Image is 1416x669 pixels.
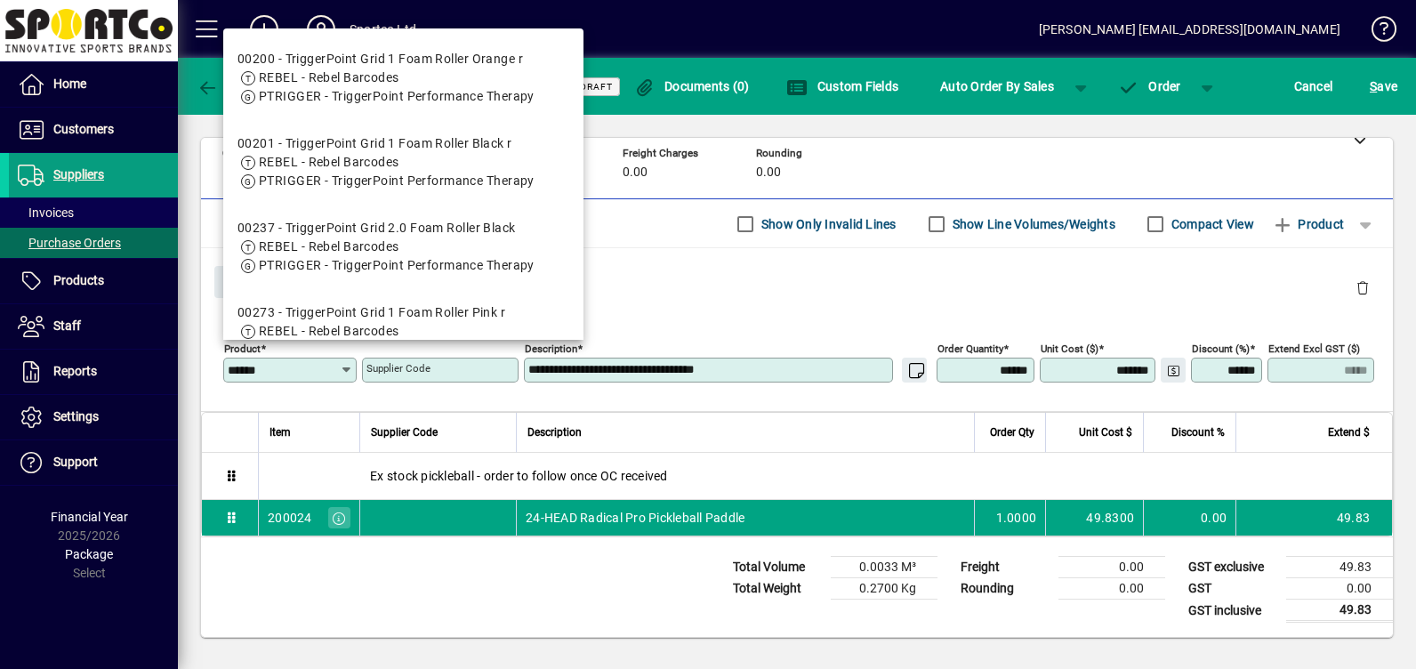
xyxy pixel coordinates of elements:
span: Purchase Orders [18,236,121,250]
a: Staff [9,304,178,349]
a: Knowledge Base [1358,4,1394,61]
mat-label: Order Quantity [937,343,1003,355]
a: Reports [9,350,178,394]
div: 00237 - TriggerPoint Grid 2.0 Foam Roller Black [237,219,535,238]
span: REBEL - Rebel Barcodes [259,239,399,254]
span: Product [1272,210,1344,238]
td: 0.00 [1058,578,1165,600]
span: Back [197,79,256,93]
button: Close [214,266,275,298]
mat-label: Discount (%) [1192,343,1250,355]
td: Rounding [952,578,1058,600]
button: Change Price Levels [1161,358,1186,383]
div: 00273 - TriggerPoint Grid 1 Foam Roller Pink r [237,303,535,322]
app-page-header-button: Delete [1341,279,1384,295]
a: Invoices [9,197,178,228]
span: Item [270,423,291,442]
a: Products [9,259,178,303]
span: S [1370,79,1377,93]
mat-label: Description [525,343,577,355]
span: Reports [53,364,97,378]
mat-option: 00273 - TriggerPoint Grid 1 Foam Roller Pink r [223,289,583,374]
span: Financial Year [51,510,128,524]
span: 0.00 [756,165,781,180]
td: Freight [952,557,1058,578]
span: Staff [53,318,81,333]
a: Support [9,440,178,485]
button: Order [1109,70,1190,102]
mat-label: Unit Cost ($) [1041,343,1098,355]
button: Auto Order By Sales [931,70,1063,102]
div: [PERSON_NAME] [EMAIL_ADDRESS][DOMAIN_NAME] [1039,15,1340,44]
button: Cancel [1290,70,1338,102]
span: Cancel [1294,72,1333,101]
span: Documents (0) [634,79,750,93]
mat-label: Supplier Code [366,362,430,375]
button: Back [192,70,261,102]
span: REBEL - Rebel Barcodes [259,155,399,169]
td: GST inclusive [1179,600,1286,622]
button: Add [236,13,293,45]
span: Customers [53,122,114,136]
td: GST exclusive [1179,557,1286,578]
td: 49.83 [1286,600,1393,622]
span: REBEL - Rebel Barcodes [259,324,399,338]
div: Ex stock pickleball - order to follow once OC received [259,453,1392,499]
a: Customers [9,108,178,152]
a: Home [9,62,178,107]
label: Compact View [1168,215,1254,233]
span: Order Qty [990,423,1034,442]
td: 49.83 [1235,500,1392,536]
td: 0.2700 Kg [831,578,937,600]
div: Product [201,248,1393,313]
td: 1.0000 [974,500,1045,536]
td: GST [1179,578,1286,600]
span: Discount % [1171,423,1225,442]
td: 0.00 [1058,557,1165,578]
button: Product [1263,208,1353,240]
span: Auto Order By Sales [940,72,1054,101]
mat-label: Product [224,343,261,355]
span: Close [221,268,268,297]
span: PTRIGGER - TriggerPoint Performance Therapy [259,173,535,188]
span: Draft [580,81,613,93]
span: Products [53,273,104,287]
span: Custom Fields [786,79,898,93]
app-page-header-button: Back [178,70,276,102]
span: Order [1118,79,1181,93]
div: 200024 [268,509,312,527]
button: Custom Fields [782,70,903,102]
mat-option: 00201 - TriggerPoint Grid 1 Foam Roller Black r [223,120,583,205]
td: Total Volume [724,557,831,578]
span: Supplier Code [371,423,438,442]
button: Documents (0) [630,70,754,102]
mat-label: Extend excl GST ($) [1268,343,1360,355]
span: Home [53,77,86,91]
span: Invoices [18,206,74,220]
label: Show Line Volumes/Weights [949,215,1115,233]
mat-option: 00200 - TriggerPoint Grid 1 Foam Roller Orange r [223,36,583,120]
span: Suppliers [53,167,104,181]
span: REBEL - Rebel Barcodes [259,70,399,85]
td: 0.00 [1286,578,1393,600]
div: 00200 - TriggerPoint Grid 1 Foam Roller Orange r [237,50,535,69]
mat-option: 00237 - TriggerPoint Grid 2.0 Foam Roller Black [223,205,583,289]
button: Delete [1341,266,1384,309]
app-page-header-button: Close [210,273,279,289]
a: Settings [9,395,178,439]
td: Total Weight [724,578,831,600]
td: 0.00 [1143,500,1235,536]
div: Sportco Ltd [350,15,416,44]
span: ave [1370,72,1397,101]
td: 49.83 [1286,557,1393,578]
button: Save [1365,70,1402,102]
a: Purchase Orders [9,228,178,258]
td: 49.8300 [1045,500,1143,536]
span: Unit Cost $ [1079,423,1132,442]
span: 24-HEAD Radical Pro Pickleball Paddle [526,509,744,527]
button: Profile [293,13,350,45]
span: Extend $ [1328,423,1370,442]
span: Package [65,547,113,561]
label: Show Only Invalid Lines [758,215,897,233]
span: Description [527,423,582,442]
